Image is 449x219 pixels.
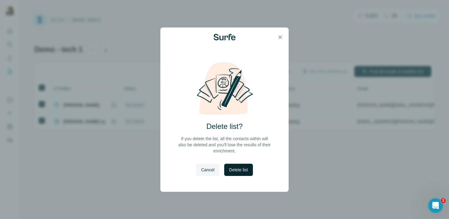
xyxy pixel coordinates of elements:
span: Cancel [201,167,214,173]
button: Delete list [224,164,253,176]
button: Cancel [196,164,219,176]
img: Surfe Logo [214,34,235,41]
h2: Delete list? [206,122,243,131]
img: delete-list [190,62,259,115]
span: Delete list [229,167,248,173]
p: If you delete the list, all the contacts within will also be deleted and you'll lose the results ... [177,136,272,154]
